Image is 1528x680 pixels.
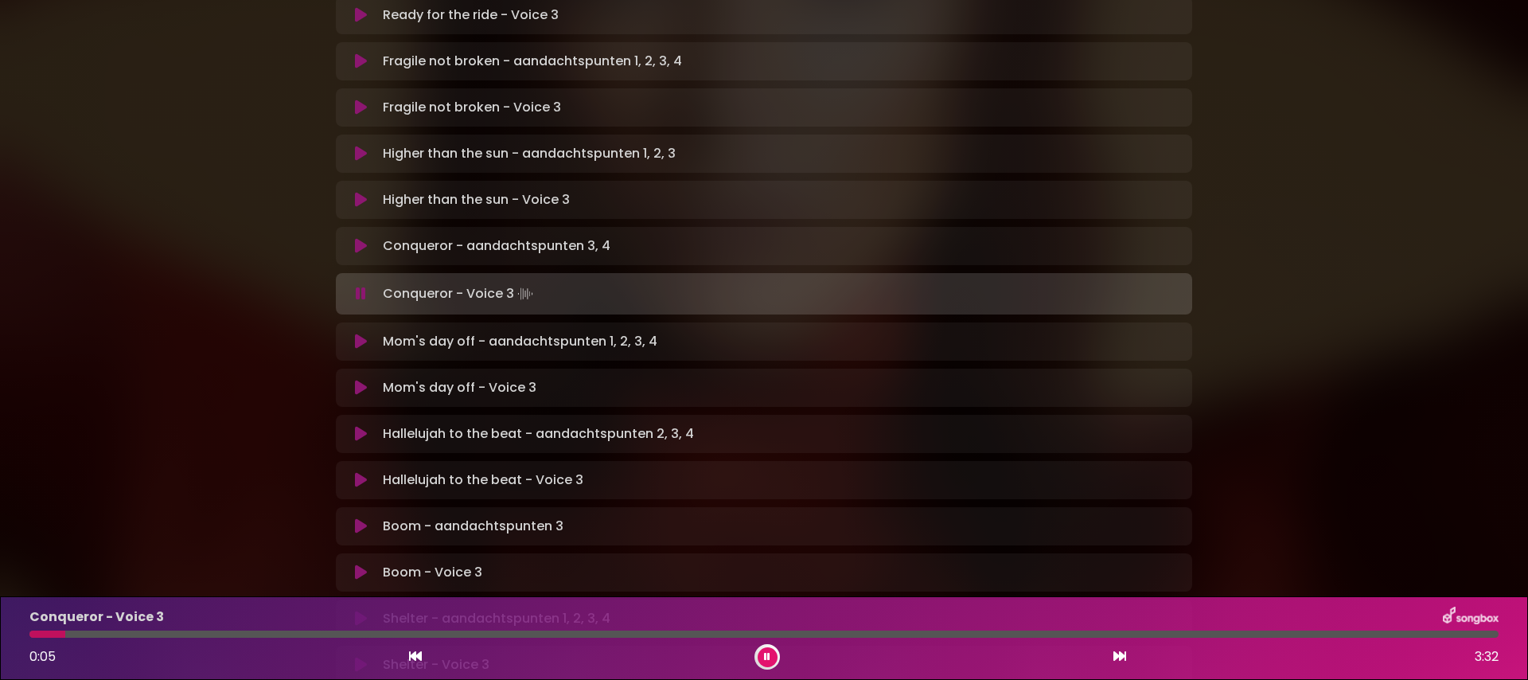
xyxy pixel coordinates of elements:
[383,236,610,256] p: Conqueror - aandachtspunten 3, 4
[383,378,536,397] p: Mom's day off - Voice 3
[383,283,536,305] p: Conqueror - Voice 3
[383,144,676,163] p: Higher than the sun - aandachtspunten 1, 2, 3
[1475,647,1499,666] span: 3:32
[383,424,694,444] p: Hallelujah to the beat - aandachtspunten 2, 3, 4
[383,563,482,582] p: Boom - Voice 3
[29,608,164,627] p: Conqueror - Voice 3
[383,190,570,209] p: Higher than the sun - Voice 3
[1443,607,1499,627] img: songbox-logo-white.png
[383,98,561,117] p: Fragile not broken - Voice 3
[383,517,563,536] p: Boom - aandachtspunten 3
[514,283,536,305] img: waveform4.gif
[383,52,682,71] p: Fragile not broken - aandachtspunten 1, 2, 3, 4
[383,6,559,25] p: Ready for the ride - Voice 3
[29,647,56,666] span: 0:05
[383,332,657,351] p: Mom's day off - aandachtspunten 1, 2, 3, 4
[383,471,583,490] p: Hallelujah to the beat - Voice 3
